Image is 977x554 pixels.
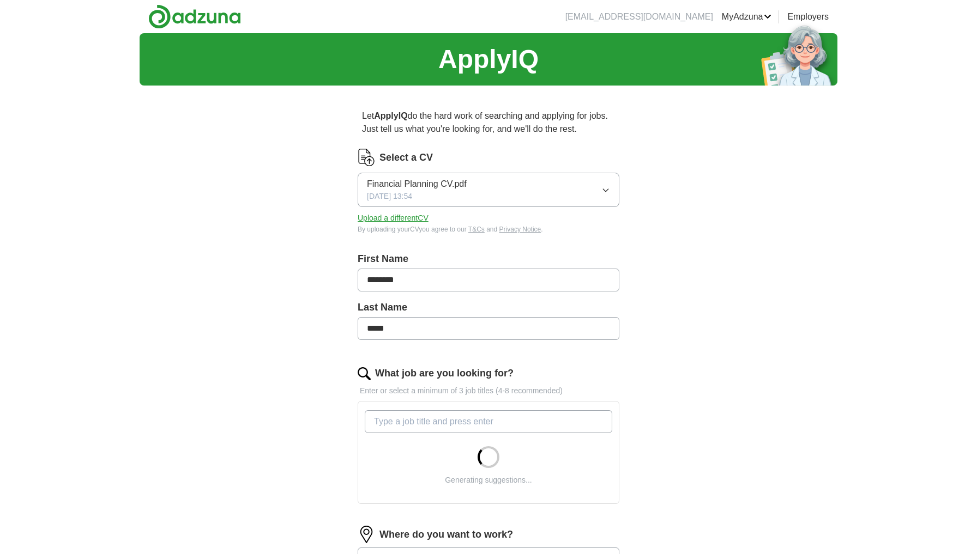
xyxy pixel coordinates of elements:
[722,10,772,23] a: MyAdzuna
[445,474,532,486] div: Generating suggestions...
[787,10,829,23] a: Employers
[565,10,713,23] li: [EMAIL_ADDRESS][DOMAIN_NAME]
[358,526,375,543] img: location.png
[367,191,412,202] span: [DATE] 13:54
[374,111,407,120] strong: ApplyIQ
[379,150,433,165] label: Select a CV
[148,4,241,29] img: Adzuna logo
[375,366,514,381] label: What job are you looking for?
[499,226,541,233] a: Privacy Notice
[358,224,619,234] div: By uploading your CV you agree to our and .
[365,410,612,433] input: Type a job title and press enter
[358,212,429,224] button: Upload a differentCV
[358,385,619,397] p: Enter or select a minimum of 3 job titles (4-8 recommended)
[438,40,539,79] h1: ApplyIQ
[358,173,619,207] button: Financial Planning CV.pdf[DATE] 13:54
[358,300,619,315] label: Last Name
[358,149,375,166] img: CV Icon
[358,105,619,140] p: Let do the hard work of searching and applying for jobs. Just tell us what you're looking for, an...
[379,527,513,542] label: Where do you want to work?
[367,178,467,191] span: Financial Planning CV.pdf
[468,226,485,233] a: T&Cs
[358,367,371,380] img: search.png
[358,252,619,266] label: First Name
